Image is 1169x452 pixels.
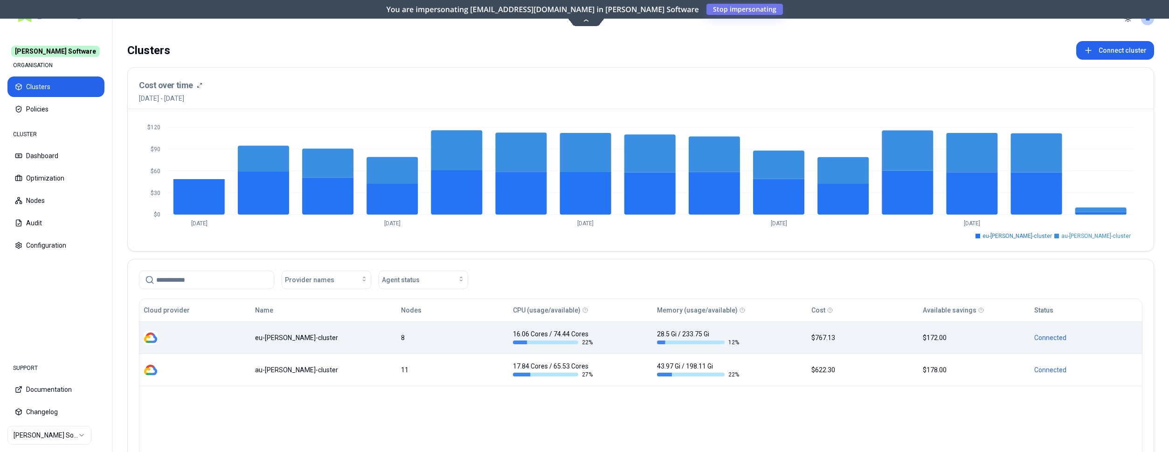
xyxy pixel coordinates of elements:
[513,371,595,378] div: 27 %
[7,146,104,166] button: Dashboard
[657,362,739,378] div: 43.97 Gi / 198.11 Gi
[657,371,739,378] div: 22 %
[513,339,595,346] div: 22 %
[7,379,104,400] button: Documentation
[1034,365,1138,375] div: Connected
[7,99,104,119] button: Policies
[7,76,104,97] button: Clusters
[657,339,739,346] div: 12 %
[151,190,160,196] tspan: $30
[285,275,334,285] span: Provider names
[923,333,1026,342] div: $172.00
[1076,41,1154,60] button: Connect cluster
[1034,306,1053,315] div: Status
[255,333,393,342] div: eu-rex-cluster
[811,333,914,342] div: $767.13
[144,363,158,377] img: gcp
[1061,232,1131,240] span: au-[PERSON_NAME]-cluster
[384,220,401,227] tspan: [DATE]
[923,365,1026,375] div: $178.00
[513,301,581,320] button: CPU (usage/available)
[7,168,104,188] button: Optimization
[139,94,202,103] span: [DATE] - [DATE]
[811,365,914,375] div: $622.30
[401,301,422,320] button: Nodes
[191,220,208,227] tspan: [DATE]
[139,79,193,92] h3: Cost over time
[982,232,1052,240] span: eu-[PERSON_NAME]-cluster
[7,56,104,75] div: ORGANISATION
[7,213,104,233] button: Audit
[577,220,594,227] tspan: [DATE]
[513,329,595,346] div: 16.06 Cores / 74.44 Cores
[382,275,420,285] span: Agent status
[657,329,739,346] div: 28.5 Gi / 233.75 Gi
[154,211,160,218] tspan: $0
[151,168,160,174] tspan: $60
[144,301,190,320] button: Cloud provider
[255,365,393,375] div: au-rex-cluster
[923,301,976,320] button: Available savings
[255,301,273,320] button: Name
[401,365,504,375] div: 11
[282,271,371,289] button: Provider names
[811,301,825,320] button: Cost
[144,331,158,345] img: gcp
[7,402,104,422] button: Changelog
[1034,333,1138,342] div: Connected
[7,359,104,377] div: SUPPORT
[7,190,104,211] button: Nodes
[771,220,787,227] tspan: [DATE]
[7,235,104,256] button: Configuration
[401,333,504,342] div: 8
[964,220,980,227] tspan: [DATE]
[151,146,160,153] tspan: $90
[7,125,104,144] div: CLUSTER
[379,271,468,289] button: Agent status
[513,362,595,378] div: 17.84 Cores / 65.53 Cores
[657,301,738,320] button: Memory (usage/available)
[147,124,160,131] tspan: $120
[127,41,170,60] div: Clusters
[11,46,100,57] span: [PERSON_NAME] Software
